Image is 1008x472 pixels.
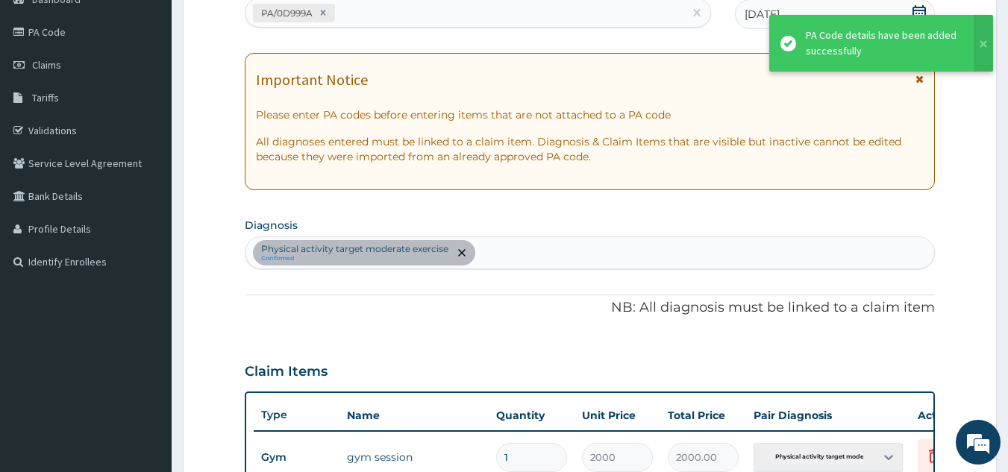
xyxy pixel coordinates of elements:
textarea: Type your message and hit 'Enter' [7,314,284,366]
img: d_794563401_company_1708531726252_794563401 [28,75,60,112]
th: Type [254,401,339,429]
th: Unit Price [575,400,660,430]
th: Name [339,400,489,430]
p: All diagnoses entered must be linked to a claim item. Diagnosis & Claim Items that are visible bu... [256,134,924,164]
td: Gym [254,444,339,471]
span: [DATE] [745,7,780,22]
p: Please enter PA codes before entering items that are not attached to a PA code [256,107,924,122]
th: Total Price [660,400,746,430]
span: Claims [32,58,61,72]
th: Quantity [489,400,575,430]
div: Chat with us now [78,84,251,103]
label: Diagnosis [245,218,298,233]
span: Tariffs [32,91,59,104]
h1: Important Notice [256,72,368,88]
span: We're online! [87,141,206,292]
div: PA/0D999A [257,4,315,22]
div: PA Code details have been added successfully [806,28,960,59]
th: Actions [910,400,985,430]
p: NB: All diagnosis must be linked to a claim item [245,298,936,318]
h3: Claim Items [245,364,328,380]
td: gym session [339,442,489,472]
div: Minimize live chat window [245,7,281,43]
th: Pair Diagnosis [746,400,910,430]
